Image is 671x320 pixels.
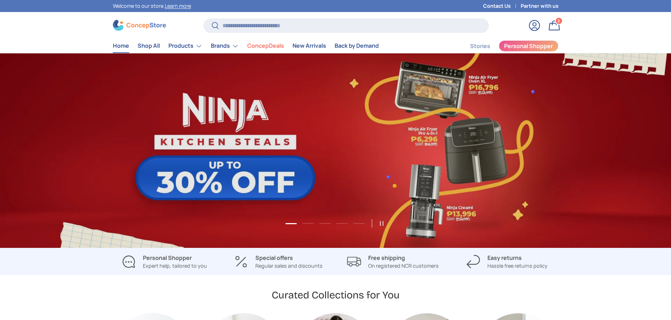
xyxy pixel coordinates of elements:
a: Stories [470,39,490,53]
a: Home [113,39,129,53]
summary: Brands [207,39,243,53]
a: Special offers Regular sales and discounts [227,254,330,270]
nav: Primary [113,39,379,53]
p: Expert help, tailored to you [143,262,207,270]
a: Partner with us [521,2,559,10]
h2: Curated Collections for You [272,289,400,302]
nav: Secondary [453,39,559,53]
strong: Special offers [255,254,293,262]
img: ConcepStore [113,20,166,31]
a: Back by Demand [335,39,379,53]
a: Contact Us [483,2,521,10]
span: Personal Shopper [504,43,553,49]
a: ConcepDeals [247,39,284,53]
a: Personal Shopper [499,40,559,52]
a: Products [168,39,202,53]
a: New Arrivals [293,39,326,53]
span: 2 [557,18,560,23]
a: Easy returns Hassle free returns policy [456,254,559,270]
p: Regular sales and discounts [255,262,323,270]
a: Personal Shopper Expert help, tailored to you [113,254,216,270]
p: On registered NCR customers [368,262,439,270]
strong: Free shipping [368,254,405,262]
strong: Easy returns [487,254,522,262]
a: Learn more [165,2,191,9]
a: Brands [211,39,239,53]
strong: Personal Shopper [143,254,192,262]
a: Free shipping On registered NCR customers [341,254,444,270]
summary: Products [164,39,207,53]
a: Shop All [138,39,160,53]
p: Hassle free returns policy [487,262,548,270]
p: Welcome to our store. [113,2,191,10]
